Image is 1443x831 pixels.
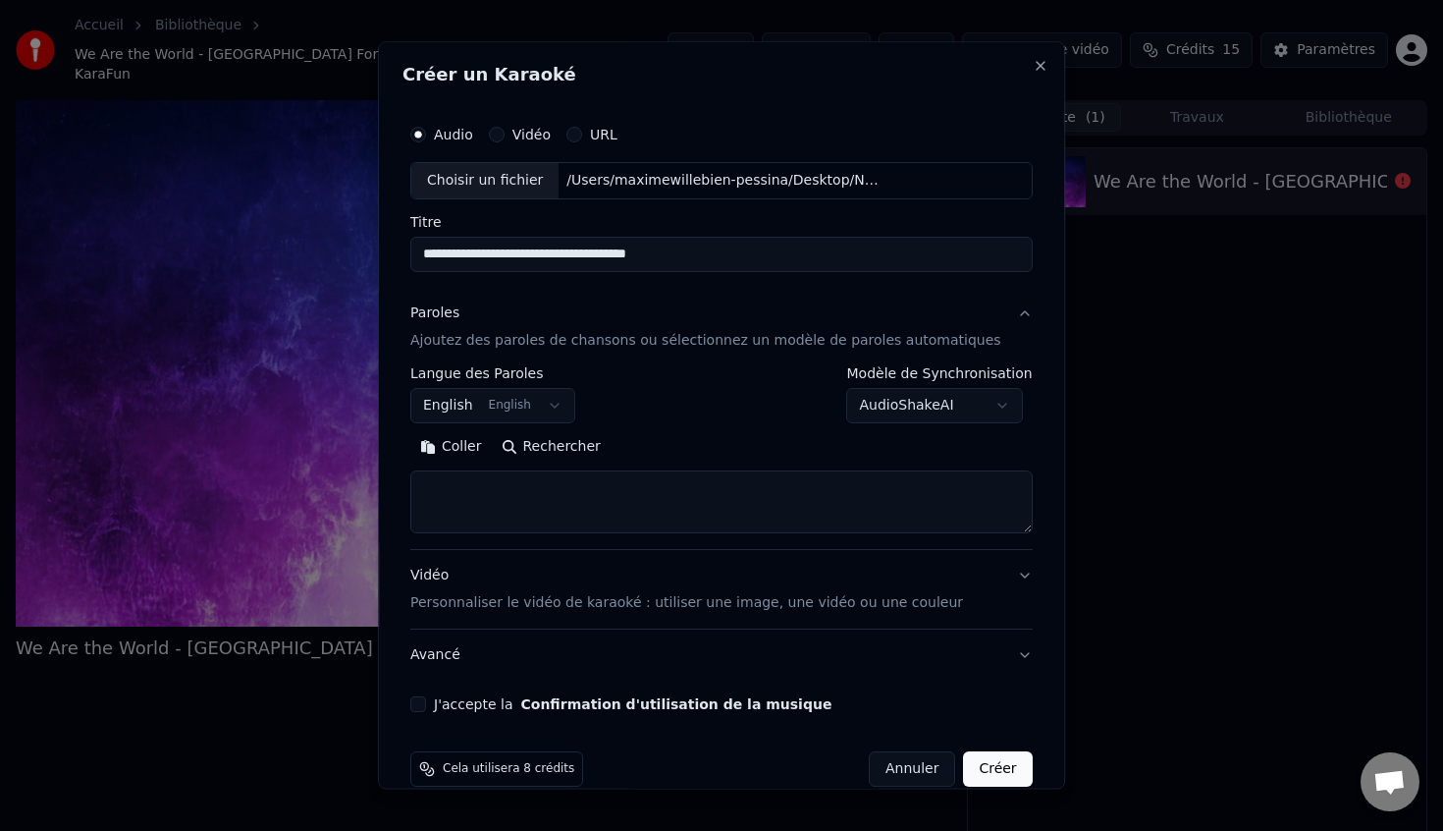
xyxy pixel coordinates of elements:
[512,128,551,141] label: Vidéo
[410,288,1033,366] button: ParolesAjoutez des paroles de chansons ou sélectionnez un modèle de paroles automatiques
[964,751,1033,787] button: Créer
[410,331,1001,351] p: Ajoutez des paroles de chansons ou sélectionnez un modèle de paroles automatiques
[560,171,893,191] div: /Users/maximewillebien-pessina/Desktop/Nous c'est la france 2 - 10_10_2025 12.23.m4a
[410,593,963,613] p: Personnaliser le vidéo de karaoké : utiliser une image, une vidéo ou une couleur
[410,630,1033,681] button: Avancé
[410,550,1033,629] button: VidéoPersonnaliser le vidéo de karaoké : utiliser une image, une vidéo ou une couleur
[492,431,611,463] button: Rechercher
[402,66,1041,83] h2: Créer un Karaoké
[410,215,1033,229] label: Titre
[590,128,617,141] label: URL
[410,431,492,463] button: Coller
[443,761,574,777] span: Cela utilisera 8 crédits
[410,366,1033,549] div: ParolesAjoutez des paroles de chansons ou sélectionnez un modèle de paroles automatiques
[521,697,832,711] button: J'accepte la
[410,304,459,323] div: Paroles
[410,566,963,613] div: Vidéo
[411,163,559,198] div: Choisir un fichier
[847,366,1033,380] label: Modèle de Synchronisation
[434,697,831,711] label: J'accepte la
[410,366,575,380] label: Langue des Paroles
[869,751,955,787] button: Annuler
[434,128,473,141] label: Audio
